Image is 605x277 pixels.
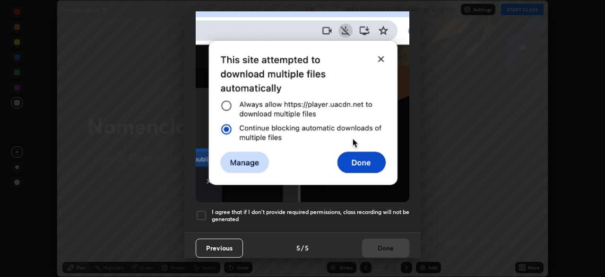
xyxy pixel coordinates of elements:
[305,243,309,253] h4: 5
[296,243,300,253] h4: 5
[301,243,304,253] h4: /
[212,208,409,223] h5: I agree that if I don't provide required permissions, class recording will not be generated
[196,239,243,258] button: Previous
